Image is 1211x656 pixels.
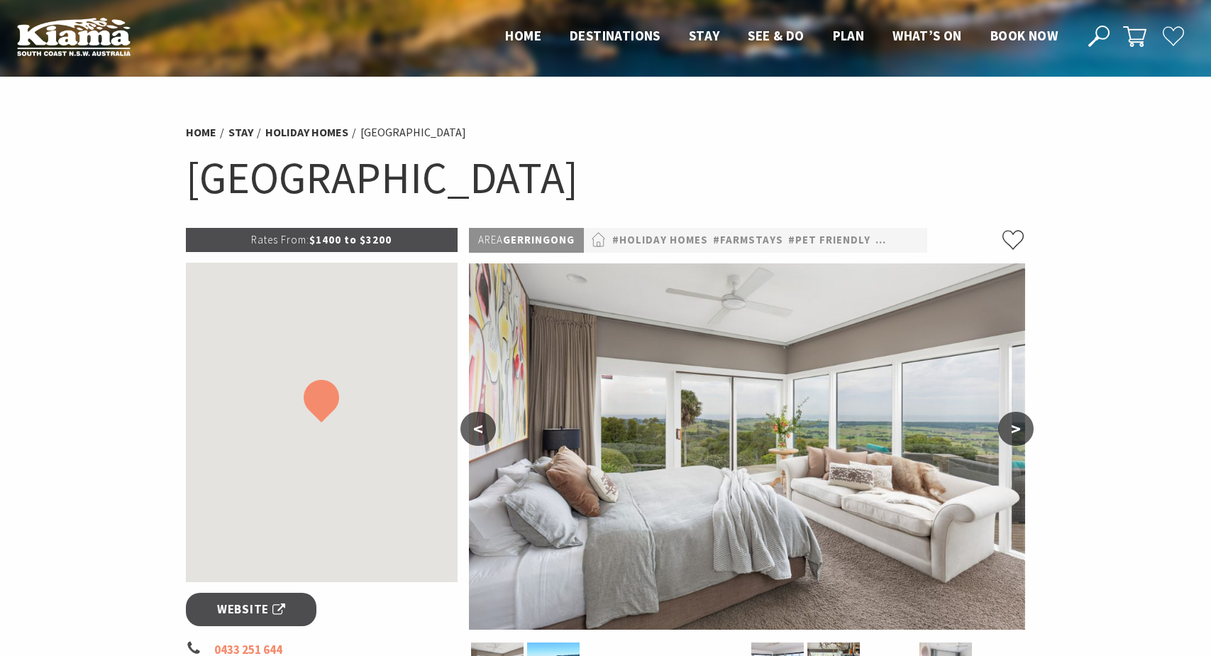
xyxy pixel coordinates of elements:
a: #Holiday Homes [612,231,708,249]
span: See & Do [748,27,804,44]
a: Website [186,593,317,626]
a: Holiday Homes [265,125,348,140]
span: Destinations [570,27,660,44]
span: Book now [990,27,1058,44]
span: Website [217,600,285,619]
button: < [460,412,496,446]
li: [GEOGRAPHIC_DATA] [360,124,466,142]
span: Home [505,27,541,44]
a: #Farmstays [713,231,783,249]
nav: Main Menu [491,25,1072,48]
span: Area [478,233,503,246]
span: Plan [833,27,865,44]
span: What’s On [892,27,962,44]
a: #Pet Friendly [788,231,870,249]
span: Rates From: [251,233,309,246]
img: Kiama Logo [17,17,131,56]
p: Gerringong [469,228,584,253]
h1: [GEOGRAPHIC_DATA] [186,149,1026,207]
span: Stay [689,27,720,44]
a: Stay [228,125,253,140]
a: Home [186,125,216,140]
button: > [998,412,1034,446]
p: $1400 to $3200 [186,228,458,252]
